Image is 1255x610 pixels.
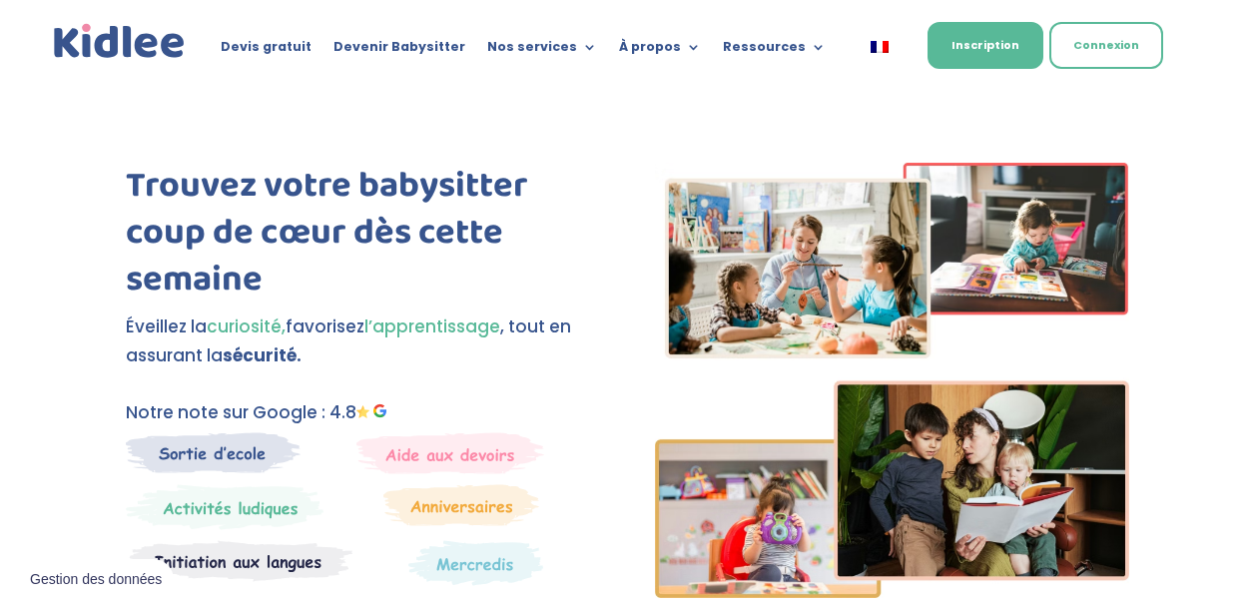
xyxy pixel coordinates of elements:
[30,571,162,589] span: Gestion des données
[655,580,1129,604] picture: Imgs-2
[126,432,301,473] img: Sortie decole
[223,343,302,367] strong: sécurité.
[126,398,600,427] p: Notre note sur Google : 4.8
[408,540,543,586] img: Thematique
[18,559,174,601] button: Gestion des données
[126,540,352,582] img: Atelier thematique
[126,484,323,530] img: Mercredi
[356,432,544,474] img: weekends
[126,312,600,370] p: Éveillez la favorisez , tout en assurant la
[126,163,600,312] h1: Trouvez votre babysitter coup de cœur dès cette semaine
[383,484,539,526] img: Anniversaire
[207,314,286,338] span: curiosité,
[364,314,500,338] span: l’apprentissage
